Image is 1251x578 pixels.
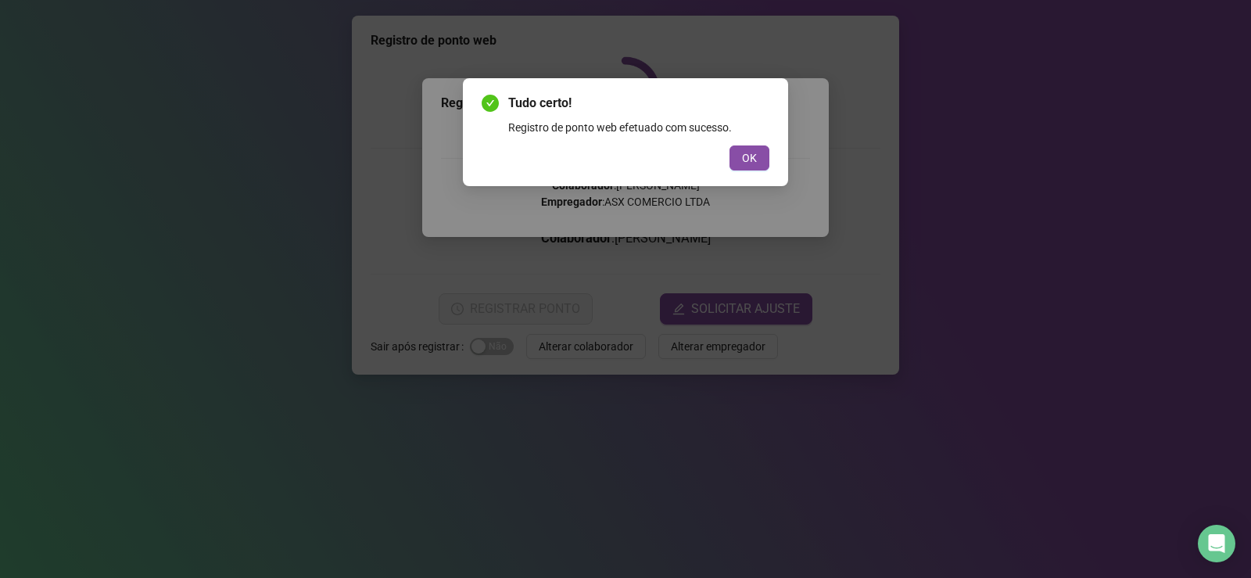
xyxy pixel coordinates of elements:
[508,94,769,113] span: Tudo certo!
[482,95,499,112] span: check-circle
[1198,525,1235,562] div: Open Intercom Messenger
[508,119,769,136] div: Registro de ponto web efetuado com sucesso.
[742,149,757,167] span: OK
[729,145,769,171] button: OK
